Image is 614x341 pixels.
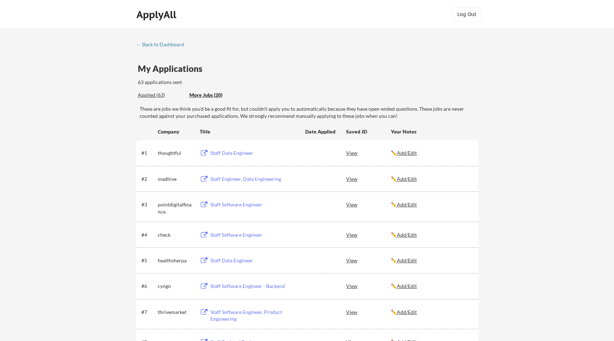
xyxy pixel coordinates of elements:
div: Staff Engineer, Data Engineering [210,175,298,183]
div: thoughtful [158,149,193,157]
div: My Applications [138,64,208,73]
div: More Jobs (20) [189,91,242,99]
u: Add/Edit [397,201,417,208]
div: cyngn [158,283,193,290]
div: #2 [141,175,155,183]
div: pointdigitalfinance [158,201,193,215]
u: Add/Edit [397,150,417,156]
div: View [346,146,391,159]
div: Staff Software Engineer [210,231,298,238]
div: ✏️ [391,149,472,157]
div: 63 applications sent [138,79,275,86]
div: #3 [141,201,155,208]
div: View [346,228,391,241]
div: check [158,231,193,238]
div: Company [158,128,193,135]
div: Staff Software Engineer [210,201,298,208]
div: ✏️ [391,309,472,316]
u: Add/Edit [397,176,417,182]
a: ← Back to Dashboard [136,42,189,49]
div: Your Notes [391,128,472,135]
div: #4 [141,231,155,238]
u: Add/Edit [397,309,417,315]
div: View [346,198,391,211]
div: Staff Software Engineer - Backend [210,283,298,290]
div: ApplyAll [136,9,178,21]
div: thrivemarket [158,309,193,316]
div: These are jobs we think you'd be a good fit for, but couldn't apply you to automatically because ... [140,105,478,119]
div: madhive [158,175,193,183]
div: View [346,279,391,292]
div: Staff Software Engineer, Product Engineering [210,309,298,322]
div: #5 [141,257,155,264]
div: Applied (63) [138,91,184,99]
u: Add/Edit [397,283,417,289]
div: View [346,254,391,267]
div: These are job applications we think you'd be a good fit for, but couldn't apply you to automatica... [189,91,242,99]
div: #7 [141,309,155,316]
div: ✏️ [391,283,472,290]
div: #6 [141,283,155,290]
div: Staff Data Engineer [210,149,298,157]
div: ✏️ [391,175,472,183]
div: ✏️ [391,257,472,264]
button: Log Out [453,7,481,21]
u: Add/Edit [397,232,417,238]
div: These are all the jobs you've been applied to so far. [138,91,184,99]
div: healthsherpa [158,257,193,264]
div: View [346,305,391,318]
div: ✏️ [391,231,472,238]
div: ← Back to Dashboard [136,42,189,47]
div: Saved JD [346,125,391,138]
div: Title [200,128,298,135]
div: Date Applied [305,128,336,135]
div: Staff Data Engineer [210,257,298,264]
div: ✏️ [391,201,472,208]
div: #1 [141,149,155,157]
div: View [346,172,391,185]
u: Add/Edit [397,257,417,263]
